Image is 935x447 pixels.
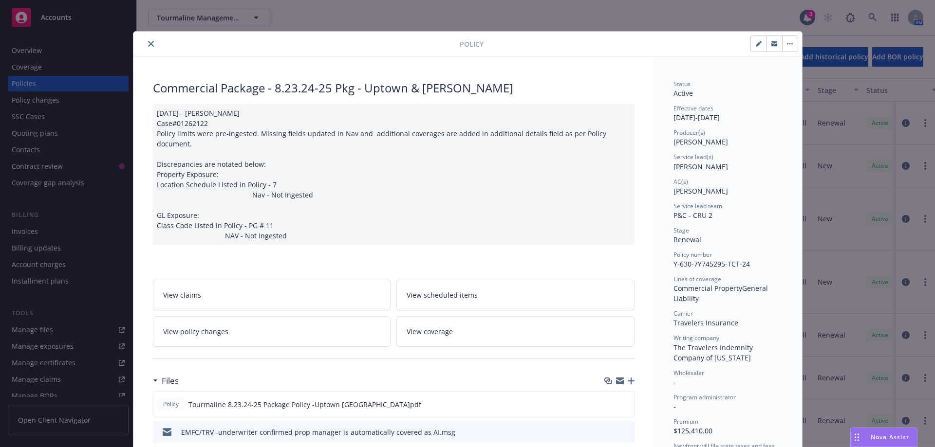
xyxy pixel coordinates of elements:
span: View coverage [407,326,453,337]
div: Files [153,375,179,387]
span: [PERSON_NAME] [673,162,728,171]
span: Tourmaline 8.23.24-25 Package Policy -Uptown [GEOGRAPHIC_DATA]pdf [188,399,421,410]
a: View coverage [396,316,635,347]
button: preview file [622,427,631,437]
span: View claims [163,290,201,300]
button: download file [606,427,614,437]
div: [DATE] - [PERSON_NAME] Case#01262122 Policy limits were pre-ingested. Missing fields updated in N... [153,104,635,245]
button: Nova Assist [850,428,917,447]
span: Commercial Property [673,284,742,293]
span: Active [673,89,693,98]
span: [PERSON_NAME] [673,186,728,196]
div: Commercial Package - 8.23.24-25 Pkg - Uptown & [PERSON_NAME] [153,80,635,96]
span: P&C - CRU 2 [673,211,712,220]
span: Premium [673,417,698,426]
span: Travelers Insurance [673,318,738,327]
span: View policy changes [163,326,228,337]
a: View policy changes [153,316,391,347]
a: View scheduled items [396,280,635,310]
span: [PERSON_NAME] [673,137,728,146]
span: View scheduled items [407,290,478,300]
div: EMFC/TRV -underwriter confirmed prop manager is automatically covered as AI.msg [181,427,455,437]
span: Service lead team [673,202,722,210]
span: The Travelers Indemnity Company of [US_STATE] [673,343,755,362]
h3: Files [162,375,179,387]
div: [DATE] - [DATE] [673,104,783,123]
span: - [673,377,676,387]
span: Carrier [673,309,693,318]
span: Program administrator [673,393,736,401]
span: $125,410.00 [673,426,712,435]
span: AC(s) [673,178,688,186]
span: General Liability [673,284,770,303]
span: Nova Assist [871,433,909,441]
button: preview file [621,399,630,410]
button: close [145,38,157,50]
a: View claims [153,280,391,310]
span: Renewal [673,235,701,244]
span: Policy [460,39,484,49]
span: Y-630-7Y745295-TCT-24 [673,259,750,268]
div: Drag to move [851,428,863,447]
span: Wholesaler [673,369,704,377]
span: Status [673,80,691,88]
span: Policy number [673,250,712,259]
span: Writing company [673,334,719,342]
span: Lines of coverage [673,275,721,283]
span: Stage [673,226,689,234]
span: Producer(s) [673,128,705,137]
span: - [673,402,676,411]
button: download file [606,399,614,410]
span: Effective dates [673,104,713,112]
span: Service lead(s) [673,153,713,161]
span: Policy [161,400,181,409]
